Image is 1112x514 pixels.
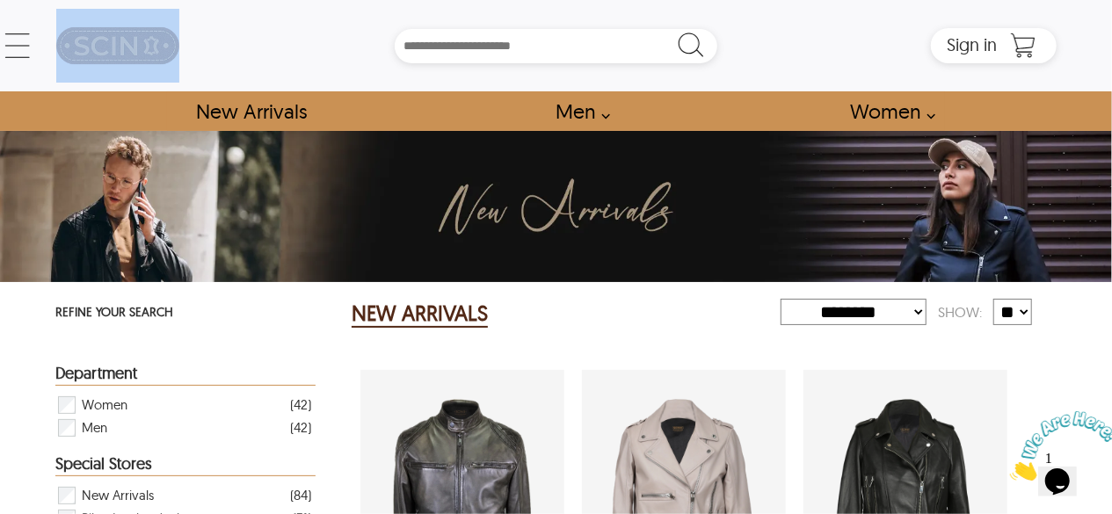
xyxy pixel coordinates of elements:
[290,484,311,506] div: ( 84 )
[290,394,311,416] div: ( 42 )
[82,416,107,439] span: Men
[352,296,760,331] div: New Arrivals 85 Results Found
[352,300,488,328] h2: NEW ARRIVALS
[7,7,116,76] img: Chat attention grabber
[1006,33,1041,59] a: Shopping Cart
[56,9,179,83] img: SCIN
[56,394,311,416] div: Filter Women New Arrivals
[290,416,311,438] div: ( 42 )
[927,297,993,328] div: Show:
[55,300,316,327] p: REFINE YOUR SEARCH
[830,91,945,131] a: Shop Women Leather Jackets
[947,40,997,54] a: Sign in
[82,394,127,416] span: Women
[55,365,316,386] div: Heading Filter New Arrivals by Department
[947,33,997,55] span: Sign in
[176,91,326,131] a: Shop New Arrivals
[56,484,311,507] div: Filter New Arrivals New Arrivals
[7,7,14,22] span: 1
[55,455,316,476] div: Heading Filter New Arrivals by Special Stores
[1003,404,1112,488] iframe: chat widget
[82,484,154,507] span: New Arrivals
[536,91,621,131] a: shop men's leather jackets
[55,9,180,83] a: SCIN
[56,416,311,439] div: Filter Men New Arrivals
